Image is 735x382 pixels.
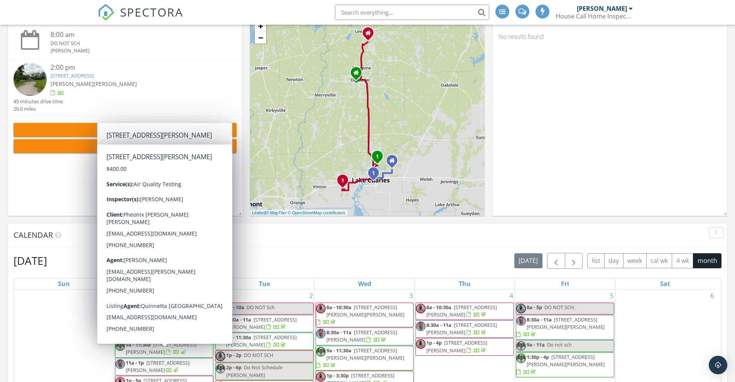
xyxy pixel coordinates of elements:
i: 1 [372,171,375,176]
span: 8a - 10:30a [126,316,151,323]
span: New Inspection [105,126,151,134]
div: 1261 Woodland Trail , Lake Charles, LA 70611 [377,156,382,161]
span: [STREET_ADDRESS][PERSON_NAME][PERSON_NAME] [326,347,404,361]
span: [STREET_ADDRESS][PERSON_NAME] [426,339,487,353]
span: [STREET_ADDRESS][PERSON_NAME] [426,321,497,336]
span: [STREET_ADDRESS][PERSON_NAME] [126,359,189,374]
a: 9a - 11:30a [STREET_ADDRESS][PERSON_NAME] [215,333,314,350]
img: streetview [14,63,47,96]
a: Go to August 31, 2025 [104,289,114,302]
button: week [623,253,647,268]
input: Search everything... [335,5,489,20]
a: 8a - 10:30a [STREET_ADDRESS][PERSON_NAME] [426,304,497,318]
img: 20200526_134352.jpg [516,353,526,363]
span: New Quote [112,142,144,150]
span: [STREET_ADDRESS][PERSON_NAME][PERSON_NAME] [126,316,204,330]
span: 11a - 1p [126,359,144,366]
a: 8:30a - 11a [STREET_ADDRESS][PERSON_NAME] [416,320,514,338]
span: 9a - 11:30a [126,341,151,348]
a: 8a - 10:30a [STREET_ADDRESS][PERSON_NAME] [416,303,514,320]
img: 20230626_133733.jpg [416,339,426,349]
span: 1p - 2p [226,352,242,358]
a: 8a - 10:30a [STREET_ADDRESS][PERSON_NAME][PERSON_NAME] [115,315,213,340]
a: © MapTiler [266,210,287,215]
img: 20230626_133733.jpg [416,304,426,313]
span: [STREET_ADDRESS][PERSON_NAME][PERSON_NAME] [527,316,605,330]
span: 8a - 5p [527,304,542,311]
div: Open Intercom Messenger [709,356,727,374]
a: 8:30a - 11a [STREET_ADDRESS][PERSON_NAME] [226,316,297,330]
i: 1 [376,154,379,160]
a: Go to September 3, 2025 [408,289,414,302]
a: Monday [156,278,173,289]
a: 11a - 1p [STREET_ADDRESS][PERSON_NAME] [115,358,213,375]
a: 8:30a - 11a [STREET_ADDRESS][PERSON_NAME] [426,321,497,336]
div: | [250,210,347,216]
span: DO NOT Sch [247,304,275,311]
a: 1:30p - 4p [STREET_ADDRESS][PERSON_NAME][PERSON_NAME] [516,353,605,375]
span: [STREET_ADDRESS][PERSON_NAME][PERSON_NAME] [527,353,605,368]
img: 20231015_143153.jpg [115,304,125,313]
span: [STREET_ADDRESS][PERSON_NAME] [226,316,297,330]
a: 8:30a - 11a [STREET_ADDRESS][PERSON_NAME][PERSON_NAME] [516,316,605,338]
div: 2061 S Red Oak Forest Ln, Sulphur, LA 70665 [343,180,347,185]
a: 8:30a - 11a [STREET_ADDRESS][PERSON_NAME] [215,315,314,332]
a: Sunday [56,278,71,289]
a: 9a - 11:30a [STREET_ADDRESS][PERSON_NAME][PERSON_NAME] [316,346,414,371]
img: 20230626_133733.jpg [316,372,326,382]
span: [STREET_ADDRESS][PERSON_NAME] [126,341,196,355]
a: Friday [559,278,571,289]
a: Go to September 1, 2025 [208,289,214,302]
span: 8a - 10a [226,304,244,311]
a: SPECTORA [98,10,183,27]
div: House Call Home Inspection- Lake Charles, LA [556,12,633,20]
span: 9a - 11a [527,341,545,348]
img: 20231015_143153.jpg [416,321,426,331]
div: 8:00 am [51,30,218,40]
a: 9a - 11:30a [STREET_ADDRESS][PERSON_NAME][PERSON_NAME] [316,347,404,369]
a: Wednesday [357,278,373,289]
a: Leaflet [252,210,265,215]
span: 9a - 11:30a [326,347,351,354]
a: Zoom in [255,20,266,32]
a: 9a - 11:30a [STREET_ADDRESS][PERSON_NAME] [226,334,297,348]
img: The Best Home Inspection Software - Spectora [98,4,115,21]
div: 26.0 miles [14,105,63,113]
span: 1p - 3:30p [326,372,349,379]
button: Next month [565,253,583,269]
a: Tuesday [257,278,272,289]
a: 8:30a - 11a [STREET_ADDRESS][PERSON_NAME][PERSON_NAME] [516,315,614,340]
img: 20200526_134352.jpg [316,347,326,357]
button: New Inspection [14,123,237,137]
span: [PERSON_NAME] [51,80,94,88]
img: 20231015_143153.jpg [516,316,526,326]
span: 8a - 10:30a [326,304,351,311]
a: 9a - 11:30a [STREET_ADDRESS][PERSON_NAME] [115,340,213,357]
a: 8a - 10:30a [STREET_ADDRESS][PERSON_NAME][PERSON_NAME] [316,303,414,328]
div: 1708 6th St, Lake Charles, LA 70601 [373,173,378,177]
button: 4 wk [672,253,693,268]
span: DO NOT SCH [244,352,273,358]
div: [PERSON_NAME] [51,47,218,54]
button: cal wk [646,253,672,268]
span: [STREET_ADDRESS][PERSON_NAME] [326,329,397,343]
a: 8:30a - 11a [STREET_ADDRESS][PERSON_NAME] [316,328,414,345]
span: [STREET_ADDRESS][PERSON_NAME] [226,334,297,348]
div: 218 Moore Rd, Leesville LA 71446 [368,33,373,37]
button: New Quote [14,139,237,153]
a: Go to September 6, 2025 [709,289,715,302]
button: month [693,253,721,268]
div: 2386 Man Heyd Rd, Iowa LA 70647 [392,160,397,165]
span: Do not sch [547,341,572,348]
a: 1:30p - 4p [STREET_ADDRESS][PERSON_NAME][PERSON_NAME] [516,352,614,377]
a: Go to September 5, 2025 [608,289,615,302]
span: [STREET_ADDRESS][PERSON_NAME] [426,304,497,318]
span: 8:30a - 11a [426,321,451,328]
img: 20230626_133733.jpg [516,304,526,313]
a: [STREET_ADDRESS] [51,72,94,79]
button: [DATE] [514,253,542,268]
span: 1p - 4p [426,339,442,346]
span: Do not sch [146,304,171,311]
img: 20230626_133733.jpg [216,304,225,313]
a: Go to September 4, 2025 [508,289,515,302]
